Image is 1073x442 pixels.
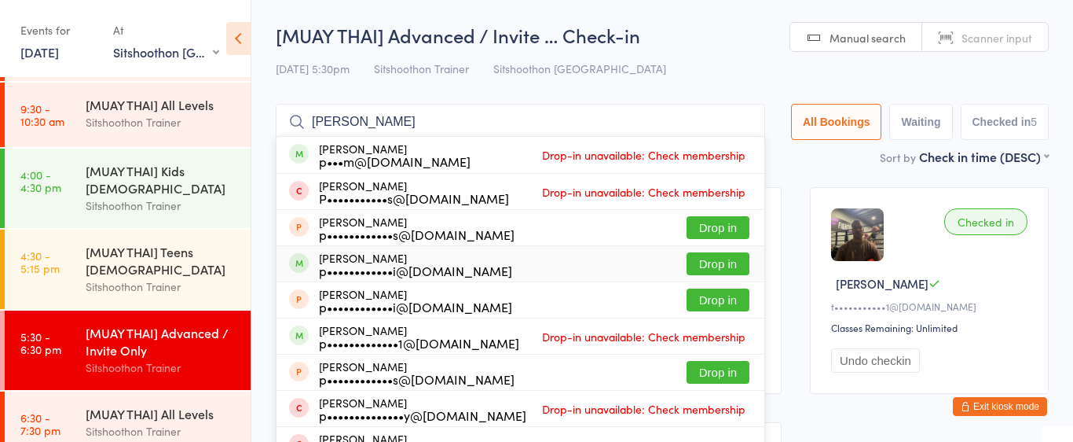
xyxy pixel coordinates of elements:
span: Drop-in unavailable: Check membership [538,143,749,167]
span: Scanner input [961,30,1032,46]
time: 4:30 - 5:15 pm [20,249,60,274]
div: p••••••••••••i@[DOMAIN_NAME] [319,300,512,313]
button: Drop in [687,216,749,239]
div: Sitshoothon Trainer [86,422,237,440]
div: Sitshoothon Trainer [86,278,237,296]
button: Drop in [687,289,749,311]
button: Checked in5 [961,104,1049,140]
div: [MUAY THAI] Advanced / Invite Only [86,324,237,359]
div: Sitshoothon [GEOGRAPHIC_DATA] [113,43,219,61]
div: [PERSON_NAME] [319,142,471,168]
button: Waiting [889,104,952,140]
div: Events for [20,17,97,43]
label: Sort by [880,149,916,165]
div: Sitshoothon Trainer [86,359,237,377]
span: [PERSON_NAME] [836,275,928,292]
div: p•••••••••••••1@[DOMAIN_NAME] [319,337,519,349]
div: Checked in [944,208,1027,235]
span: Sitshoothon [GEOGRAPHIC_DATA] [493,61,666,76]
div: [PERSON_NAME] [319,252,512,277]
div: p••••••••••••s@[DOMAIN_NAME] [319,228,515,241]
div: [PERSON_NAME] [319,215,515,241]
div: p••••••••••••i@[DOMAIN_NAME] [319,264,512,277]
span: Drop-in unavailable: Check membership [538,180,749,204]
a: 4:00 -4:30 pm[MUAY THAI] Kids [DEMOGRAPHIC_DATA]Sitshoothon Trainer [5,149,251,228]
a: 9:30 -10:30 am[MUAY THAI] All LevelsSitshoothon Trainer [5,83,251,147]
div: At [113,17,219,43]
span: [DATE] 5:30pm [276,61,350,76]
div: [PERSON_NAME] [319,179,509,204]
h2: [MUAY THAI] Advanced / Invite … Check-in [276,22,1049,48]
div: Classes Remaining: Unlimited [831,321,1032,334]
a: [DATE] [20,43,59,61]
div: p•••m@[DOMAIN_NAME] [319,155,471,168]
div: Check in time (DESC) [919,148,1049,165]
div: [MUAY THAI] Kids [DEMOGRAPHIC_DATA] [86,162,237,197]
div: Sitshoothon Trainer [86,197,237,215]
div: [MUAY THAI] All Levels [86,405,237,422]
button: Drop in [687,361,749,384]
div: Sitshoothon Trainer [86,113,237,131]
div: [PERSON_NAME] [319,324,519,349]
span: Drop-in unavailable: Check membership [538,397,749,421]
div: P•••••••••••s@[DOMAIN_NAME] [319,192,509,204]
time: 9:30 - 10:30 am [20,102,64,127]
button: All Bookings [791,104,882,140]
img: image1747644115.png [831,208,884,261]
div: p••••••••••••••y@[DOMAIN_NAME] [319,409,526,422]
a: 4:30 -5:15 pm[MUAY THAI] Teens [DEMOGRAPHIC_DATA]Sitshoothon Trainer [5,230,251,309]
div: [MUAY THAI] All Levels [86,96,237,113]
span: Manual search [829,30,906,46]
div: 5 [1031,116,1037,128]
button: Drop in [687,252,749,275]
button: Undo checkin [831,348,920,373]
div: [PERSON_NAME] [319,396,526,422]
div: [PERSON_NAME] [319,360,515,385]
input: Search [276,104,765,140]
div: [MUAY THAI] Teens [DEMOGRAPHIC_DATA] [86,243,237,278]
time: 6:30 - 7:30 pm [20,411,60,436]
span: Drop-in unavailable: Check membership [538,325,749,348]
time: 5:30 - 6:30 pm [20,330,61,355]
a: 5:30 -6:30 pm[MUAY THAI] Advanced / Invite OnlySitshoothon Trainer [5,311,251,390]
span: Sitshoothon Trainer [374,61,469,76]
div: p••••••••••••s@[DOMAIN_NAME] [319,373,515,385]
time: 4:00 - 4:30 pm [20,168,61,193]
div: t•••••••••••1@[DOMAIN_NAME] [831,300,1032,313]
button: Exit kiosk mode [953,397,1047,416]
div: [PERSON_NAME] [319,288,512,313]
